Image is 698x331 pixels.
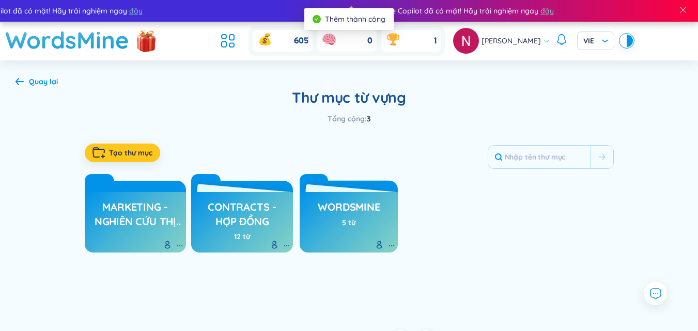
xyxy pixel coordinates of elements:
button: Tạo thư mục [85,144,160,162]
div: 5 từ [342,217,355,228]
span: Thêm thành công [325,14,385,24]
span: Tạo thư mục [109,148,152,158]
a: Quay lại [15,78,58,87]
span: Tổng cộng : [328,114,367,123]
img: flashSalesIcon.a7f4f837.png [136,25,157,56]
span: 1 [434,35,437,46]
span: check-circle [313,15,321,23]
a: Contracts - Hợp Đồng [196,197,288,231]
span: [PERSON_NAME] [482,35,541,46]
img: avatar [453,28,479,54]
h3: WordsMine [318,200,380,219]
h2: Thư mục từ vựng [85,88,614,107]
h3: Marketing - Nghiên Cứu Thị Trường [90,200,181,228]
a: WordsMine [5,22,129,58]
div: Quay lại [29,76,58,87]
span: đây [127,5,141,17]
span: đây [538,5,552,17]
a: avatar [453,28,482,54]
a: Marketing - Nghiên Cứu Thị Trường [90,197,181,231]
h3: Contracts - Hợp Đồng [196,200,288,228]
div: 12 từ [234,231,250,242]
span: 0 [367,35,373,46]
a: WordsMine [318,197,380,217]
input: Nhập tên thư mục [488,146,591,168]
span: 605 [294,35,308,46]
span: VIE [583,36,608,46]
span: 3 [367,114,371,123]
